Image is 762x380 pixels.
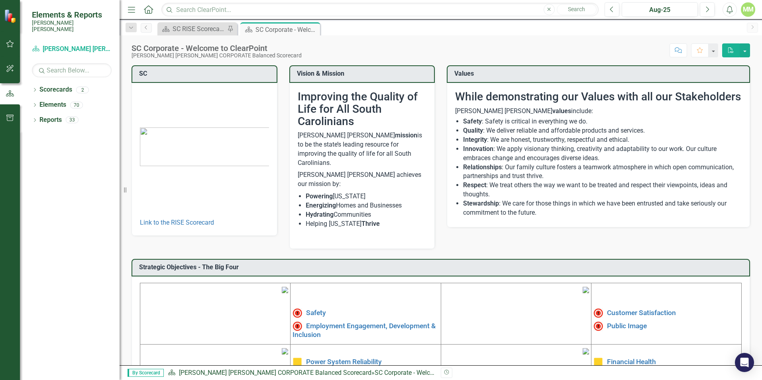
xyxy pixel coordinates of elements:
p: [PERSON_NAME] [PERSON_NAME] is to be the state’s leading resource for improving the quality of li... [298,131,427,169]
a: Scorecards [39,85,72,94]
strong: mission [395,131,417,139]
p: [PERSON_NAME] [PERSON_NAME] achieves our mission by: [298,169,427,190]
strong: Stewardship [463,200,499,207]
p: [PERSON_NAME] [PERSON_NAME] include: [455,107,742,116]
a: Financial Health [607,358,656,366]
strong: values [552,107,571,115]
strong: Safety [463,118,482,125]
img: High Alert [293,308,302,318]
img: mceclip3%20v3.png [282,348,288,355]
a: Customer Satisfaction [607,309,676,317]
a: Elements [39,100,66,110]
div: » [168,368,435,378]
div: Open Intercom Messenger [735,353,754,372]
a: Employment Engagement, Development & Inclusion [293,321,436,338]
div: [PERSON_NAME] [PERSON_NAME] CORPORATE Balanced Scorecard [132,53,302,59]
strong: Integrity [463,136,487,143]
li: : We care for those things in which we have been entrusted and take seriously our commitment to t... [463,199,742,217]
strong: Relationships [463,163,502,171]
div: SC RISE Scorecard - Welcome to ClearPoint [173,24,225,34]
li: Communities [306,210,427,219]
input: Search Below... [32,63,112,77]
div: SC Corporate - Welcome to ClearPoint [255,25,318,35]
li: : We are honest, trustworthy, respectful and ethical. [463,135,742,145]
h3: Values [454,70,745,77]
h3: Vision & Mission [297,70,430,77]
strong: Respect [463,181,486,189]
img: mceclip1%20v4.png [282,287,288,293]
a: SC RISE Scorecard - Welcome to ClearPoint [159,24,225,34]
strong: Quality [463,127,483,134]
strong: Energizing [306,202,336,209]
img: Not Meeting Target [293,321,302,331]
li: Helping [US_STATE] [306,219,427,229]
li: : We apply visionary thinking, creativity and adaptability to our work. Our culture embraces chan... [463,145,742,163]
li: : We deliver reliable and affordable products and services. [463,126,742,135]
button: Search [557,4,597,15]
img: mceclip2%20v3.png [583,287,589,293]
h2: Improving the Quality of Life for All South Carolinians [298,91,427,127]
strong: Innovation [463,145,493,153]
img: High Alert [593,308,603,318]
a: Reports [39,116,62,125]
div: 70 [70,102,83,108]
small: [PERSON_NAME] [PERSON_NAME] [32,20,112,33]
h3: Strategic Objectives - The Big Four [139,264,745,271]
a: Public Image [607,321,647,329]
div: 33 [66,117,79,123]
span: Search [568,6,585,12]
button: MM [741,2,755,17]
div: 2 [76,86,89,93]
div: SC Corporate - Welcome to ClearPoint [375,369,480,376]
div: SC Corporate - Welcome to ClearPoint [132,44,302,53]
a: Power System Reliability [306,358,382,366]
li: Homes and Businesses [306,201,427,210]
li: : Our family culture fosters a teamwork atmosphere in which open communication, partnerships and ... [463,163,742,181]
li: : We treat others the way we want to be treated and respect their viewpoints, ideas and thoughts. [463,181,742,199]
a: Link to the RISE Scorecard [140,219,214,226]
img: Caution [293,357,302,367]
span: By Scorecard [128,369,164,377]
a: [PERSON_NAME] [PERSON_NAME] CORPORATE Balanced Scorecard [32,45,112,54]
img: Caution [593,357,603,367]
strong: Hydrating [306,211,334,218]
span: Elements & Reports [32,10,112,20]
strong: Powering [306,192,333,200]
img: mceclip4.png [583,348,589,355]
img: Not Meeting Target [593,321,603,331]
button: Aug-25 [622,2,698,17]
li: : Safety is critical in everything we do. [463,117,742,126]
img: ClearPoint Strategy [4,9,18,23]
input: Search ClearPoint... [161,3,599,17]
strong: Thrive [361,220,380,227]
h3: SC [139,70,273,77]
a: [PERSON_NAME] [PERSON_NAME] CORPORATE Balanced Scorecard [179,369,371,376]
a: Safety [306,309,326,317]
div: Aug-25 [625,5,695,15]
li: [US_STATE] [306,192,427,201]
h2: While demonstrating our Values with all our Stakeholders [455,91,742,103]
